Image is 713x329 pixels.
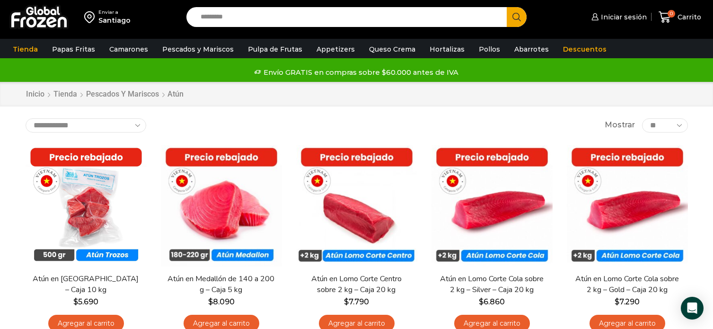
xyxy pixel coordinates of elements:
a: Pescados y Mariscos [86,89,159,100]
div: Santiago [98,16,131,25]
bdi: 7.790 [344,297,369,306]
bdi: 5.690 [73,297,98,306]
a: Papas Fritas [47,40,100,58]
a: Pulpa de Frutas [243,40,307,58]
a: Tienda [8,40,43,58]
bdi: 8.090 [208,297,235,306]
a: Abarrotes [510,40,554,58]
div: Enviar a [98,9,131,16]
a: Atún en Lomo Corte Cola sobre 2 kg – Silver – Caja 20 kg [437,274,546,295]
span: $ [615,297,619,306]
span: $ [344,297,349,306]
a: Tienda [53,89,78,100]
a: Atún en [GEOGRAPHIC_DATA] – Caja 10 kg [31,274,140,295]
a: Queso Crema [364,40,420,58]
a: Inicio [26,89,45,100]
span: 0 [668,10,675,18]
span: $ [479,297,484,306]
a: Atún en Medallón de 140 a 200 g – Caja 5 kg [167,274,275,295]
a: Appetizers [312,40,360,58]
a: Atún en Lomo Corte Cola sobre 2 kg – Gold – Caja 20 kg [572,274,681,295]
bdi: 7.290 [615,297,640,306]
span: $ [208,297,213,306]
span: Mostrar [605,120,635,131]
a: Pollos [474,40,505,58]
img: address-field-icon.svg [84,9,98,25]
a: Descuentos [558,40,611,58]
a: Iniciar sesión [589,8,647,27]
a: 0 Carrito [656,6,704,28]
a: Hortalizas [425,40,469,58]
a: Camarones [105,40,153,58]
a: Atún en Lomo Corte Centro sobre 2 kg – Caja 20 kg [302,274,411,295]
div: Open Intercom Messenger [681,297,704,320]
span: Iniciar sesión [599,12,647,22]
nav: Breadcrumb [26,89,184,100]
span: $ [73,297,78,306]
span: Carrito [675,12,701,22]
h1: Atún [167,89,184,98]
a: Pescados y Mariscos [158,40,238,58]
bdi: 6.860 [479,297,505,306]
select: Pedido de la tienda [26,118,146,133]
button: Search button [507,7,527,27]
